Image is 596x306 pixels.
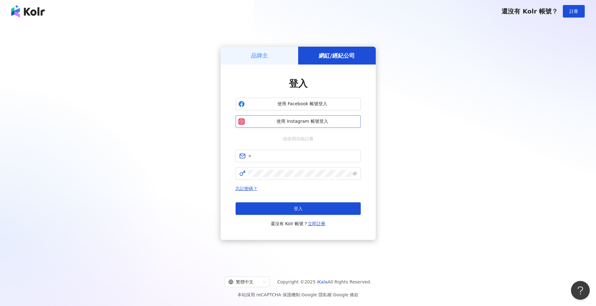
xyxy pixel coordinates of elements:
span: | [300,292,302,297]
span: eye-invisible [353,171,357,176]
a: Google 隱私權 [302,292,332,297]
a: 立即註冊 [308,221,325,226]
span: 或使用信箱註冊 [278,135,318,142]
span: 還沒有 Kolr 帳號？ [502,8,558,15]
button: 使用 Facebook 帳號登入 [236,98,361,110]
span: Copyright © 2025 All Rights Reserved. [277,278,371,286]
iframe: Help Scout Beacon - Open [571,281,590,300]
span: | [332,292,333,297]
span: 登入 [289,78,308,89]
div: 繁體中文 [228,277,260,287]
a: 忘記密碼？ [236,186,257,191]
h5: 網紅/經紀公司 [319,52,355,60]
span: 登入 [294,206,303,211]
span: 本站採用 reCAPTCHA 保護機制 [237,291,359,298]
button: 使用 Instagram 帳號登入 [236,115,361,128]
button: 註冊 [563,5,585,18]
span: 還沒有 Kolr 帳號？ [271,220,326,227]
img: logo [11,5,45,18]
h5: 品牌主 [251,52,268,60]
span: 使用 Facebook 帳號登入 [247,101,358,107]
span: 註冊 [569,9,578,14]
a: Google 條款 [333,292,359,297]
a: iKala [317,279,328,284]
button: 登入 [236,202,361,215]
span: 使用 Instagram 帳號登入 [247,118,358,125]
